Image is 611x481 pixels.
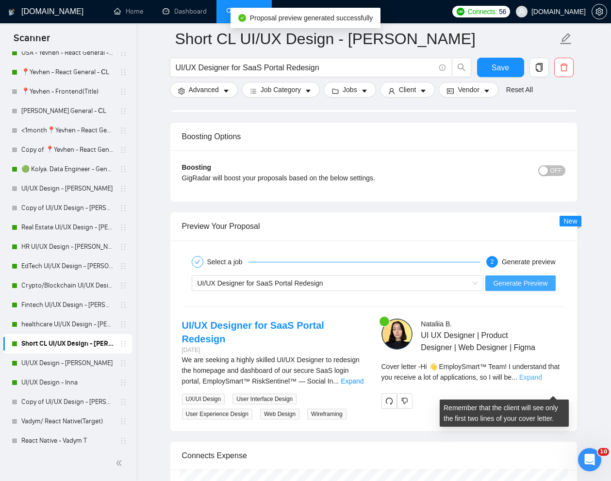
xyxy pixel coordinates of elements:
button: redo [381,393,397,409]
span: UI/UX Designer for SaaS Portal Redesign [198,279,323,287]
a: dashboardDashboard [163,7,207,16]
span: ... [333,377,339,385]
a: EdTech UI/UX Design - [PERSON_NAME] [21,257,114,276]
div: [DATE] [182,346,366,355]
img: c1ixEsac-c9lISHIljfOZb0cuN6GzZ3rBcBW2x-jvLrB-_RACOkU1mWXgI6n74LgRV [381,319,413,350]
span: double-left [116,458,125,468]
span: Connects: [468,6,497,17]
button: Generate Preview [485,275,555,291]
span: User Interface Design [232,394,297,404]
span: caret-down [223,87,230,95]
span: bars [250,87,257,95]
a: healthcare UI/UX Design - [PERSON_NAME] [21,315,114,334]
a: Copy of UI/UX Design - [PERSON_NAME] [21,198,114,218]
span: holder [119,49,127,57]
a: React Native - Vadym T [21,431,114,450]
b: Boosting [182,163,212,171]
span: holder [119,321,127,328]
span: holder [119,340,127,348]
span: Job Category [261,84,301,95]
span: Save [492,62,509,74]
span: caret-down [305,87,312,95]
a: Vadym/ React Native(Target) [21,412,114,431]
a: Expand [341,377,363,385]
span: check-circle [238,14,246,22]
a: Fintech UI/UX Design - [PERSON_NAME] [21,295,114,315]
span: holder [119,379,127,386]
span: holder [119,185,127,192]
div: We are seeking a highly skilled UI/UX Designer to redesign the homepage and dashboard of our secu... [182,354,366,386]
span: redo [382,397,396,405]
span: caret-down [420,87,427,95]
a: Crypto/Blockchain UI/UX Design - [PERSON_NAME] [21,276,114,295]
span: Proposal preview generated successfully [250,14,373,22]
span: Vendor [458,84,479,95]
a: 📍Yevhen - Frontend(Title) [21,82,114,101]
span: holder [119,165,127,173]
span: holder [119,127,127,134]
span: dislike [401,397,408,405]
span: holder [119,224,127,231]
span: setting [592,8,607,16]
span: user [518,8,525,15]
div: Remember that the client will see only the first two lines of your cover letter. [381,361,565,383]
span: holder [119,146,127,154]
a: Real Estate UI/UX Design - [PERSON_NAME] [21,218,114,237]
span: Jobs [343,84,357,95]
div: Remember that the client will see only the first two lines of your cover letter. [440,400,569,427]
span: idcard [447,87,454,95]
span: ... [512,373,517,381]
button: idcardVendorcaret-down [439,82,498,97]
span: user [388,87,395,95]
a: homeHome [114,7,143,16]
div: Boosting Options [182,123,565,150]
a: Short CL UI/UX Design - [PERSON_NAME] [21,334,114,353]
input: Scanner name... [175,27,558,51]
span: holder [119,88,127,96]
div: GigRadar will boost your proposals based on the below settings. [182,173,470,183]
span: holder [119,417,127,425]
span: Generate Preview [493,278,547,289]
a: UI/UX Design - [PERSON_NAME] [21,353,114,373]
span: copy [530,63,548,72]
div: Select a job [207,256,248,268]
a: 🟢 Kolya. Data Engineer - General [21,160,114,179]
span: delete [555,63,573,72]
span: holder [119,282,127,289]
img: upwork-logo.png [457,8,464,16]
span: Web Design [260,409,299,419]
span: holder [119,301,127,309]
a: UI/UX Designer for SaaS Portal Redesign [182,320,324,344]
span: UI UX Designer | Product Designer | Web Designer | Figma [421,329,536,353]
a: [PERSON_NAME] General - СL [21,101,114,121]
img: logo [8,4,15,20]
span: OFF [550,165,562,176]
span: Client [399,84,416,95]
button: dislike [397,393,413,409]
span: User Experience Design [182,409,252,419]
div: Preview Your Proposal [182,212,565,240]
a: UI/UX Design - [PERSON_NAME] [21,179,114,198]
span: folder [332,87,339,95]
button: setting [592,4,607,19]
a: USA - Yevhen - React General - СL [21,43,114,63]
span: check [195,259,200,265]
button: copy [529,58,549,77]
span: holder [119,437,127,445]
span: 10 [598,448,609,456]
span: caret-down [483,87,490,95]
span: info-circle [439,64,446,71]
a: Copy of UI/UX Design - [PERSON_NAME] [21,392,114,412]
span: holder [119,204,127,212]
a: 📍Yevhen - React General - СL [21,63,114,82]
span: caret-down [361,87,368,95]
span: 2 [491,258,494,265]
a: Reset All [506,84,533,95]
button: delete [554,58,574,77]
span: holder [119,243,127,251]
span: holder [119,68,127,76]
span: Nataliia B . [421,320,452,328]
span: UX/UI Design [182,394,225,404]
a: Copy of 📍Yevhen - React General - СL [21,140,114,160]
span: holder [119,107,127,115]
